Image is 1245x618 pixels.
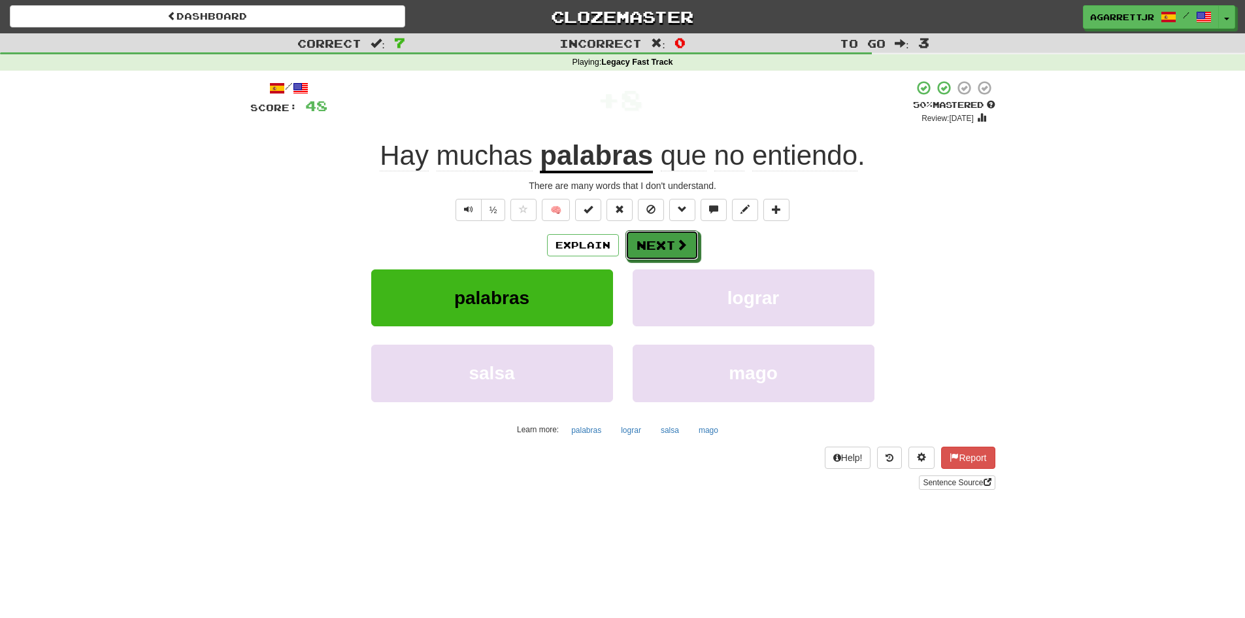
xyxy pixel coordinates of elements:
strong: Legacy Fast Track [601,58,672,67]
button: Ignore sentence (alt+i) [638,199,664,221]
span: 3 [918,35,929,50]
span: : [651,38,665,49]
span: 0 [674,35,686,50]
span: 50 % [913,99,933,110]
button: Set this sentence to 100% Mastered (alt+m) [575,199,601,221]
button: palabras [564,421,608,440]
span: mago [729,363,778,383]
small: Review: [DATE] [921,114,974,123]
div: Text-to-speech controls [453,199,506,221]
button: palabras [371,269,613,326]
button: 🧠 [542,199,570,221]
span: / [1183,10,1189,20]
span: no [714,140,745,171]
span: Score: [250,102,297,113]
a: agarrettjr / [1083,5,1219,29]
button: salsa [654,421,686,440]
button: Round history (alt+y) [877,447,902,469]
span: : [371,38,385,49]
button: Help! [825,447,871,469]
button: Next [625,230,699,260]
span: Correct [297,37,361,50]
span: 48 [305,97,327,114]
div: There are many words that I don't understand. [250,179,995,192]
span: palabras [454,288,529,308]
button: Grammar (alt+g) [669,199,695,221]
small: Learn more: [517,425,559,434]
button: Discuss sentence (alt+u) [701,199,727,221]
button: Play sentence audio (ctl+space) [456,199,482,221]
button: Explain [547,234,619,256]
div: Mastered [913,99,995,111]
button: Add to collection (alt+a) [763,199,789,221]
span: Incorrect [559,37,642,50]
button: lograr [633,269,874,326]
button: Edit sentence (alt+d) [732,199,758,221]
span: + [597,80,620,119]
button: Reset to 0% Mastered (alt+r) [606,199,633,221]
span: muchas [437,140,533,171]
span: 7 [394,35,405,50]
button: mago [691,421,725,440]
span: 8 [620,83,643,116]
span: salsa [469,363,514,383]
u: palabras [540,140,653,173]
button: Favorite sentence (alt+f) [510,199,537,221]
a: Dashboard [10,5,405,27]
span: . [653,140,865,171]
button: lograr [614,421,648,440]
button: salsa [371,345,613,402]
span: : [895,38,909,49]
span: Hay [380,140,429,171]
span: que [661,140,706,171]
button: mago [633,345,874,402]
span: entiendo [752,140,857,171]
span: lograr [727,288,779,308]
span: To go [840,37,886,50]
button: ½ [481,199,506,221]
button: Report [941,447,995,469]
a: Clozemaster [425,5,820,28]
a: Sentence Source [919,475,995,490]
div: / [250,80,327,96]
span: agarrettjr [1090,11,1154,23]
